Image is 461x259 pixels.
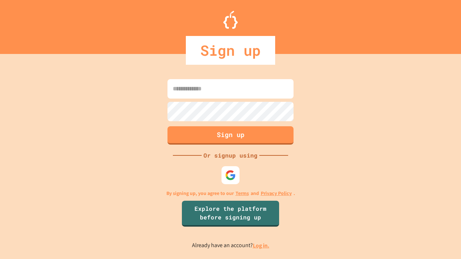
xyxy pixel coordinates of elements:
[261,190,292,197] a: Privacy Policy
[401,199,454,230] iframe: chat widget
[236,190,249,197] a: Terms
[253,242,269,249] a: Log in.
[223,11,238,29] img: Logo.svg
[202,151,259,160] div: Or signup using
[167,126,294,145] button: Sign up
[182,201,279,227] a: Explore the platform before signing up
[166,190,295,197] p: By signing up, you agree to our and .
[186,36,275,65] div: Sign up
[192,241,269,250] p: Already have an account?
[225,170,236,181] img: google-icon.svg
